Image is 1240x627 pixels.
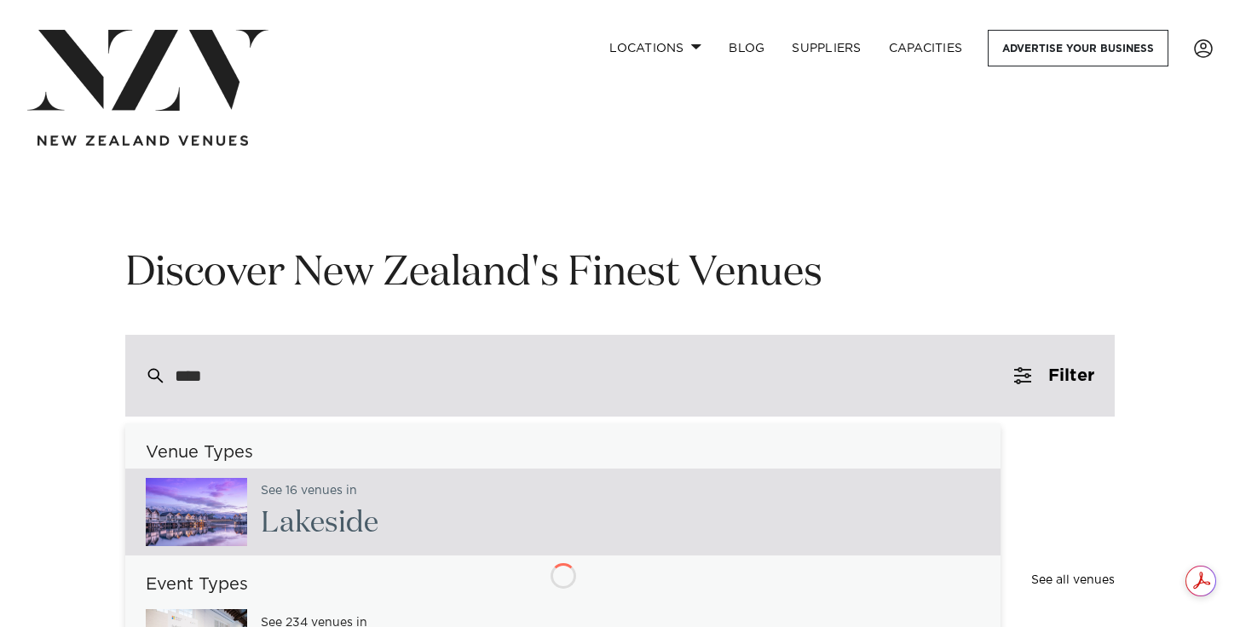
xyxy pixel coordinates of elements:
a: Locations [596,30,715,66]
button: Filter [994,335,1115,417]
h6: Venue Types [125,444,1001,462]
a: Capacities [875,30,977,66]
img: new-zealand-venues-text.png [37,135,248,147]
h6: Event Types [125,576,1001,594]
h2: keside [261,504,378,543]
h1: Discover New Zealand's Finest Venues [125,247,1115,301]
a: Advertise your business [988,30,1168,66]
span: Filter [1048,367,1094,384]
a: SUPPLIERS [778,30,874,66]
span: La [261,509,295,538]
small: See 16 venues in [261,485,357,498]
a: See all venues [1031,574,1115,586]
a: BLOG [715,30,778,66]
img: nzv-logo.png [27,30,268,111]
img: VNsTPih37UwZpntEbZOKpZXGpHdW9fOyoe417uEN.jpg [146,478,247,546]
